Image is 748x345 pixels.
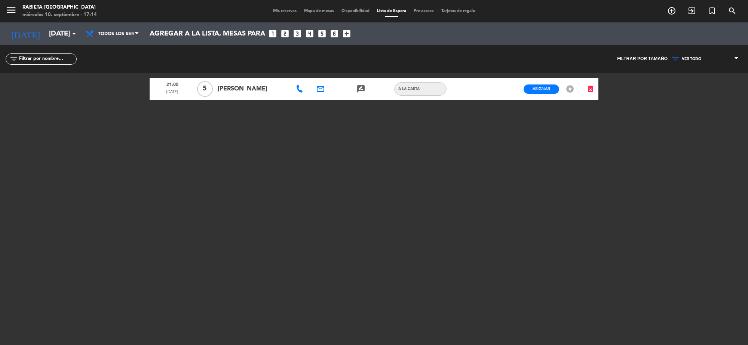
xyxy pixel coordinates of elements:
[9,55,18,64] i: filter_list
[410,9,438,13] span: Pre-acceso
[395,86,423,92] span: A LA CARTA
[524,84,559,94] button: Asignar
[280,29,290,38] i: looks_two
[152,80,192,89] span: 21:00
[305,29,315,38] i: looks_4
[682,57,701,61] span: VER TODO
[98,27,134,41] span: Todos los servicios
[342,29,352,38] i: add_box
[586,84,595,93] i: delete_forever
[317,29,327,38] i: looks_5
[152,89,192,99] span: [DATE]
[338,9,373,13] span: Disponibilidad
[617,55,668,63] span: Filtrar por tamaño
[533,86,550,92] span: Asignar
[268,29,278,38] i: looks_one
[667,6,676,15] i: add_circle_outline
[269,9,300,13] span: Mis reservas
[18,55,76,63] input: Filtrar por nombre...
[329,29,339,38] i: looks_6
[197,81,213,97] span: 5
[373,9,410,13] span: Lista de Espera
[583,83,598,96] button: delete_forever
[728,6,737,15] i: search
[70,29,79,38] i: arrow_drop_down
[6,25,45,42] i: [DATE]
[150,30,265,38] span: Agregar a la lista, mesas para
[218,84,288,94] span: [PERSON_NAME]
[563,84,577,94] button: offline_bolt
[22,11,97,19] div: miércoles 10. septiembre - 17:14
[316,84,325,93] i: email
[687,6,696,15] i: exit_to_app
[438,9,479,13] span: Tarjetas de regalo
[22,4,97,11] div: Rabieta [GEOGRAPHIC_DATA]
[6,4,17,18] button: menu
[356,84,365,93] i: rate_review
[300,9,338,13] span: Mapa de mesas
[565,84,574,93] i: offline_bolt
[6,4,17,16] i: menu
[708,6,717,15] i: turned_in_not
[292,29,302,38] i: looks_3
